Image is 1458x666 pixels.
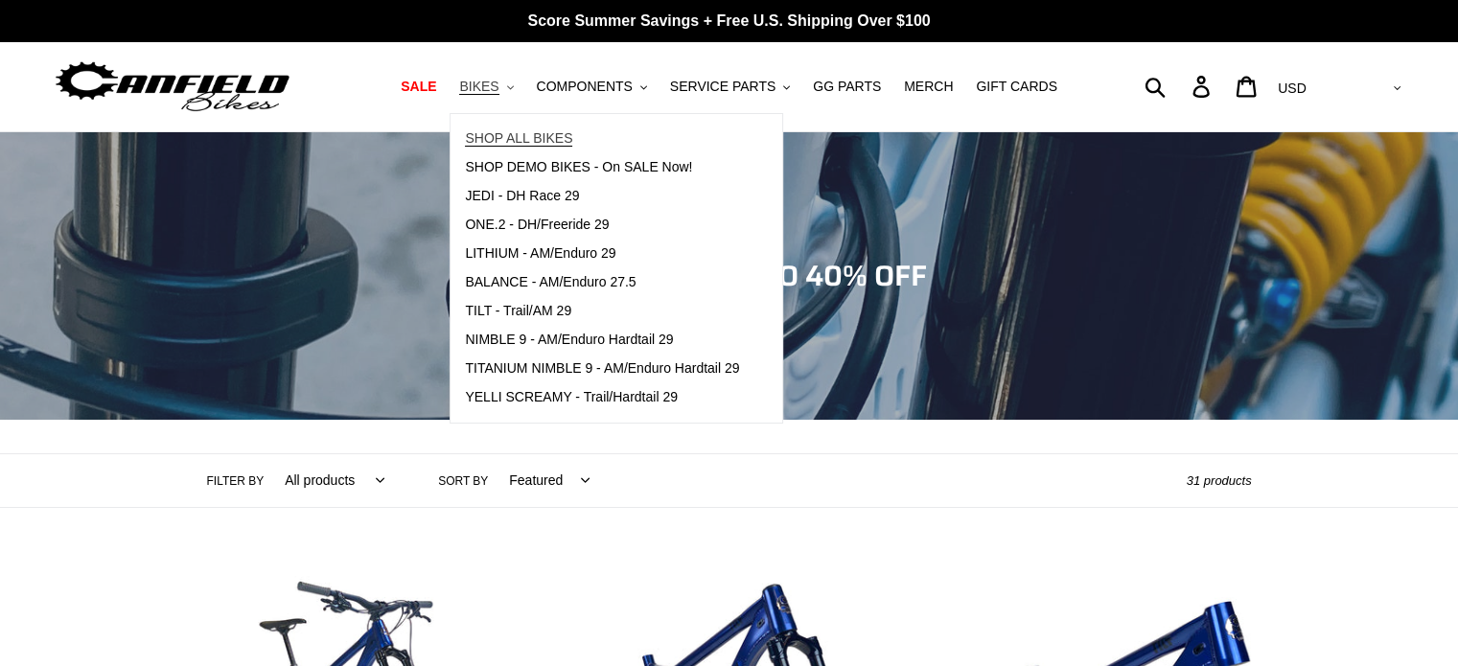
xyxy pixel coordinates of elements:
[465,159,692,175] span: SHOP DEMO BIKES - On SALE Now!
[465,360,739,377] span: TITANIUM NIMBLE 9 - AM/Enduro Hardtail 29
[451,182,753,211] a: JEDI - DH Race 29
[465,389,678,405] span: YELLI SCREAMY - Trail/Hardtail 29
[465,130,572,147] span: SHOP ALL BIKES
[1187,473,1252,488] span: 31 products
[527,74,657,100] button: COMPONENTS
[537,79,633,95] span: COMPONENTS
[813,79,881,95] span: GG PARTS
[451,326,753,355] a: NIMBLE 9 - AM/Enduro Hardtail 29
[451,297,753,326] a: TILT - Trail/AM 29
[459,79,498,95] span: BIKES
[391,74,446,100] a: SALE
[451,355,753,383] a: TITANIUM NIMBLE 9 - AM/Enduro Hardtail 29
[465,217,609,233] span: ONE.2 - DH/Freeride 29
[401,79,436,95] span: SALE
[207,472,265,490] label: Filter by
[465,274,636,290] span: BALANCE - AM/Enduro 27.5
[451,240,753,268] a: LITHIUM - AM/Enduro 29
[803,74,891,100] a: GG PARTS
[451,383,753,412] a: YELLI SCREAMY - Trail/Hardtail 29
[465,303,571,319] span: TILT - Trail/AM 29
[450,74,522,100] button: BIKES
[451,211,753,240] a: ONE.2 - DH/Freeride 29
[894,74,962,100] a: MERCH
[1155,65,1204,107] input: Search
[438,472,488,490] label: Sort by
[670,79,775,95] span: SERVICE PARTS
[465,245,615,262] span: LITHIUM - AM/Enduro 29
[966,74,1067,100] a: GIFT CARDS
[451,153,753,182] a: SHOP DEMO BIKES - On SALE Now!
[451,125,753,153] a: SHOP ALL BIKES
[465,188,579,204] span: JEDI - DH Race 29
[53,57,292,117] img: Canfield Bikes
[904,79,953,95] span: MERCH
[451,268,753,297] a: BALANCE - AM/Enduro 27.5
[465,332,673,348] span: NIMBLE 9 - AM/Enduro Hardtail 29
[976,79,1057,95] span: GIFT CARDS
[660,74,799,100] button: SERVICE PARTS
